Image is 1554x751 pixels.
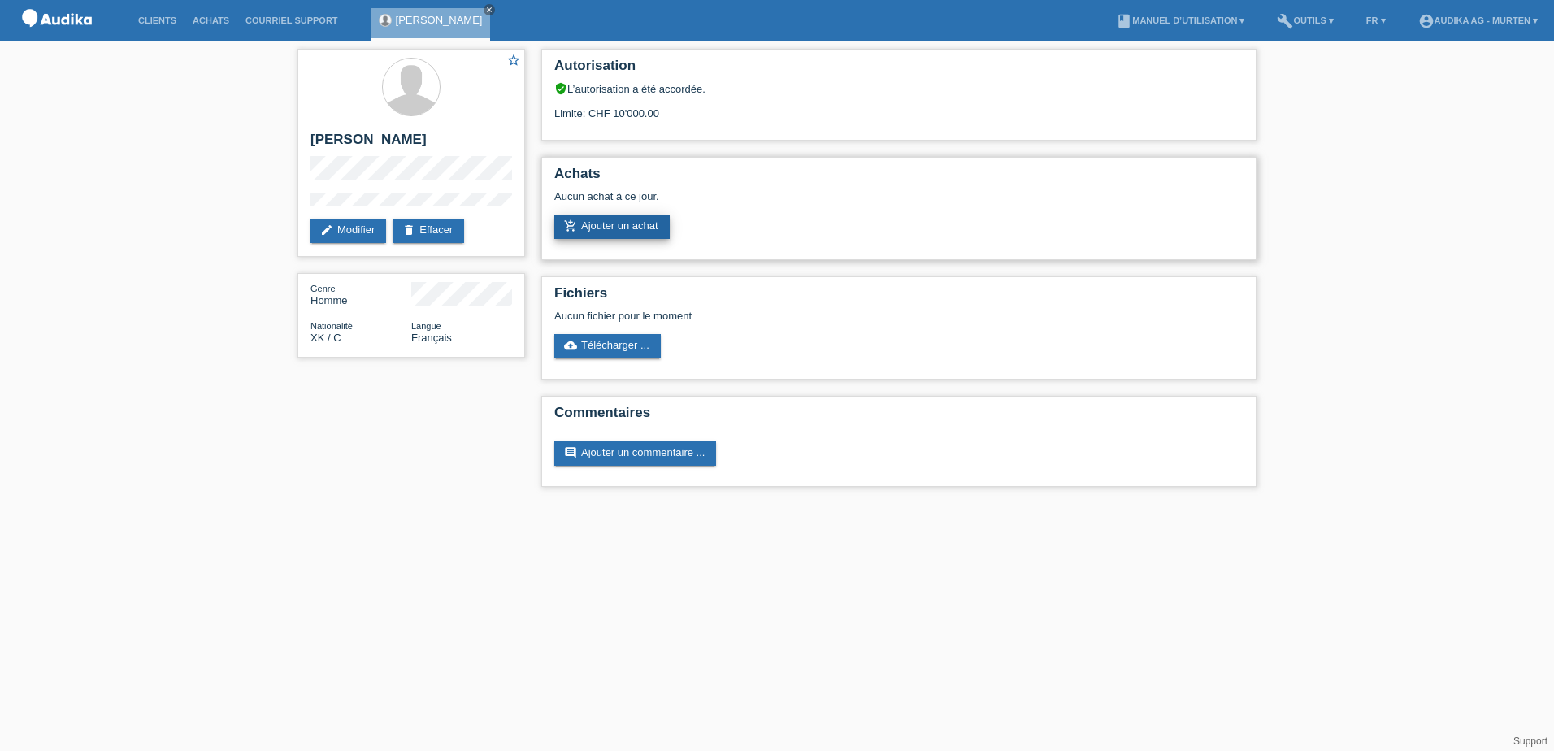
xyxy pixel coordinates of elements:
i: close [485,6,493,14]
a: add_shopping_cartAjouter un achat [554,215,670,239]
a: Achats [184,15,237,25]
a: deleteEffacer [393,219,464,243]
h2: [PERSON_NAME] [310,132,512,156]
a: Clients [130,15,184,25]
span: Langue [411,321,441,331]
div: Aucun achat à ce jour. [554,190,1244,215]
div: Homme [310,282,411,306]
i: edit [320,224,333,237]
a: editModifier [310,219,386,243]
a: FR ▾ [1358,15,1394,25]
a: bookManuel d’utilisation ▾ [1108,15,1252,25]
div: Limite: CHF 10'000.00 [554,95,1244,119]
i: comment [564,446,577,459]
i: star_border [506,53,521,67]
i: build [1277,13,1293,29]
i: cloud_upload [564,339,577,352]
span: Genre [310,284,336,293]
div: L’autorisation a été accordée. [554,82,1244,95]
span: Nationalité [310,321,353,331]
a: POS — MF Group [16,32,98,44]
span: Kosovo / C / 01.03.1996 [310,332,341,344]
h2: Commentaires [554,405,1244,429]
i: verified_user [554,82,567,95]
a: Support [1513,736,1547,747]
a: commentAjouter un commentaire ... [554,441,716,466]
a: Courriel Support [237,15,345,25]
i: add_shopping_cart [564,219,577,232]
span: Français [411,332,452,344]
h2: Autorisation [554,58,1244,82]
i: book [1116,13,1132,29]
a: cloud_uploadTélécharger ... [554,334,661,358]
div: Aucun fichier pour le moment [554,310,1051,322]
a: buildOutils ▾ [1269,15,1341,25]
a: [PERSON_NAME] [396,14,483,26]
i: delete [402,224,415,237]
a: account_circleAudika AG - Murten ▾ [1410,15,1546,25]
a: close [484,4,495,15]
a: star_border [506,53,521,70]
i: account_circle [1418,13,1435,29]
h2: Achats [554,166,1244,190]
h2: Fichiers [554,285,1244,310]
